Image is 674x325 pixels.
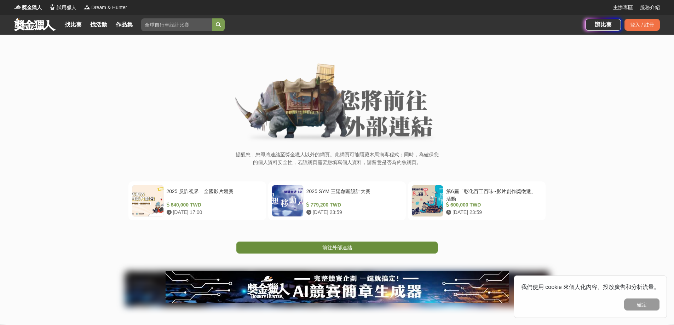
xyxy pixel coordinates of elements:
a: LogoDream & Hunter [83,4,127,11]
a: 第6屆「彰化百工百味~影片創作獎徵選」活動 600,000 TWD [DATE] 23:59 [408,181,546,220]
a: Logo獎金獵人 [14,4,42,11]
img: External Link Banner [235,63,439,143]
div: 779,200 TWD [306,201,399,209]
input: 全球自行車設計比賽 [141,18,212,31]
a: 前往外部連結 [236,242,438,254]
div: [DATE] 17:00 [167,209,260,216]
div: [DATE] 23:59 [446,209,539,216]
div: [DATE] 23:59 [306,209,399,216]
a: 2025 SYM 三陽創新設計大賽 779,200 TWD [DATE] 23:59 [268,181,406,220]
span: 獎金獵人 [22,4,42,11]
a: 找比賽 [62,20,85,30]
span: 前往外部連結 [322,245,352,250]
a: 服務介紹 [640,4,660,11]
img: Logo [49,4,56,11]
a: 2025 反詐視界—全國影片競賽 640,000 TWD [DATE] 17:00 [128,181,266,220]
div: 640,000 TWD [167,201,260,209]
span: 試用獵人 [57,4,76,11]
div: 登入 / 註冊 [624,19,660,31]
div: 600,000 TWD [446,201,539,209]
span: 我們使用 cookie 來個人化內容、投放廣告和分析流量。 [521,284,659,290]
p: 提醒您，您即將連結至獎金獵人以外的網頁。此網頁可能隱藏木馬病毒程式；同時，為確保您的個人資料安全性，若該網頁需要您填寫個人資料，請留意是否為釣魚網頁。 [235,151,439,174]
div: 2025 SYM 三陽創新設計大賽 [306,188,399,201]
a: 主辦專區 [613,4,633,11]
a: 辦比賽 [586,19,621,31]
a: 作品集 [113,20,136,30]
button: 確定 [624,298,659,311]
span: Dream & Hunter [91,4,127,11]
a: Logo試用獵人 [49,4,76,11]
img: Logo [83,4,91,11]
img: e66c81bb-b616-479f-8cf1-2a61d99b1888.jpg [166,271,509,303]
img: Logo [14,4,21,11]
div: 第6屆「彰化百工百味~影片創作獎徵選」活動 [446,188,539,201]
a: 找活動 [87,20,110,30]
div: 2025 反詐視界—全國影片競賽 [167,188,260,201]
